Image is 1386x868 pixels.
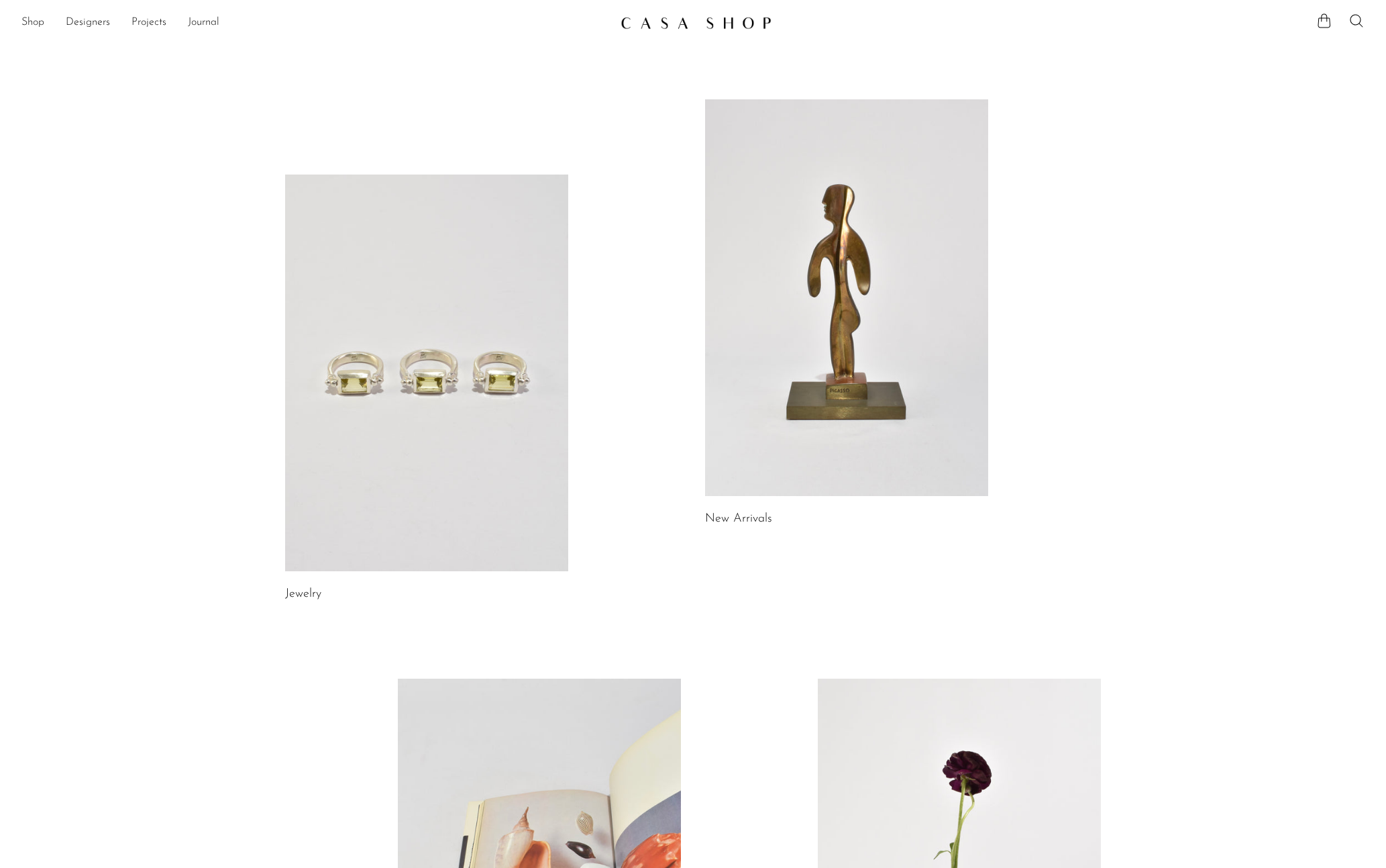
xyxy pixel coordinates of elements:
nav: Desktop navigation [21,11,610,34]
ul: NEW HEADER MENU [21,11,610,34]
a: Designers [66,14,110,32]
a: Jewelry [285,588,321,600]
a: New Arrivals [705,513,772,525]
a: Projects [131,14,166,32]
a: Shop [21,14,44,32]
a: Journal [188,14,219,32]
